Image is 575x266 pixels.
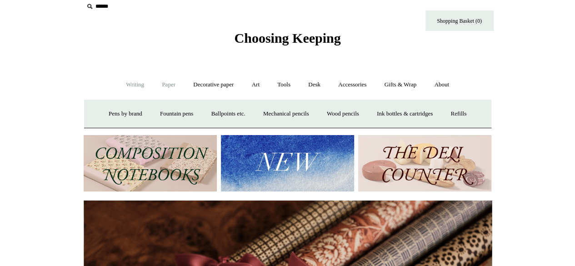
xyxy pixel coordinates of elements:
[154,73,184,97] a: Paper
[442,102,475,126] a: Refills
[426,73,457,97] a: About
[269,73,299,97] a: Tools
[319,102,367,126] a: Wood pencils
[152,102,201,126] a: Fountain pens
[234,30,340,45] span: Choosing Keeping
[118,73,152,97] a: Writing
[358,135,491,192] img: The Deli Counter
[376,73,425,97] a: Gifts & Wrap
[234,38,340,44] a: Choosing Keeping
[221,135,354,192] img: New.jpg__PID:f73bdf93-380a-4a35-bcfe-7823039498e1
[300,73,329,97] a: Desk
[255,102,317,126] a: Mechanical pencils
[84,135,217,192] img: 202302 Composition ledgers.jpg__PID:69722ee6-fa44-49dd-a067-31375e5d54ec
[425,10,494,31] a: Shopping Basket (0)
[100,102,150,126] a: Pens by brand
[185,73,242,97] a: Decorative paper
[203,102,254,126] a: Ballpoints etc.
[330,73,375,97] a: Accessories
[369,102,441,126] a: Ink bottles & cartridges
[244,73,268,97] a: Art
